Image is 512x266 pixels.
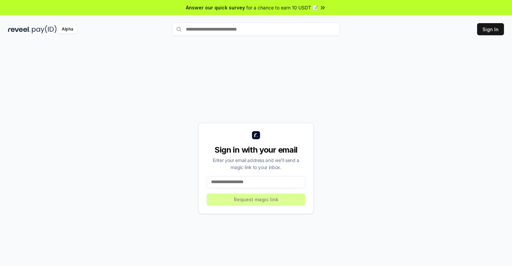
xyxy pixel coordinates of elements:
[246,4,318,11] span: for a chance to earn 10 USDT 📝
[207,157,305,171] div: Enter your email address and we’ll send a magic link to your inbox.
[252,131,260,139] img: logo_small
[477,23,504,35] button: Sign In
[8,25,31,34] img: reveel_dark
[32,25,57,34] img: pay_id
[58,25,77,34] div: Alpha
[186,4,245,11] span: Answer our quick survey
[207,145,305,155] div: Sign in with your email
